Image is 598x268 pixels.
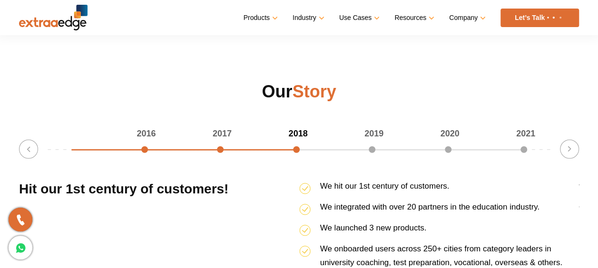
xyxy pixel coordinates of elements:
li: We integrated with over 20 partners in the education industry. [299,200,579,221]
span: 2017 [213,129,232,138]
a: Industry [293,11,323,25]
span: 2019 [364,129,383,138]
a: Use Cases [339,11,378,25]
a: Let’s Talk [500,9,579,27]
span: 2016 [137,129,156,138]
li: We hit our 1st century of customers. [299,179,579,200]
span: Story [292,82,336,101]
h2: Our [19,80,579,103]
span: 2020 [440,129,459,138]
span: 2018 [288,129,307,138]
button: Next [560,140,579,159]
a: Resources [394,11,432,25]
span: 2021 [516,129,535,138]
a: Company [449,11,484,25]
button: Previous [19,140,38,159]
li: We launched 3 new products. [299,221,579,242]
a: Products [244,11,276,25]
